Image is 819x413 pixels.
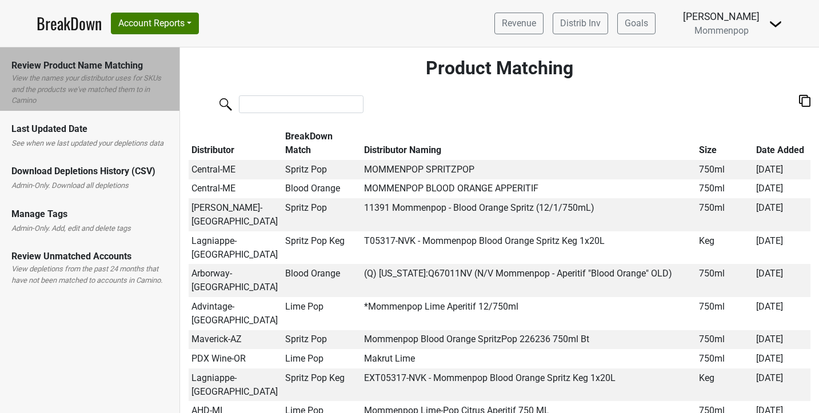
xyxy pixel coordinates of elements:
[696,160,753,179] td: 750ml
[361,368,696,402] td: EXT05317-NVK - Mommenpop Blood Orange Spritz Keg 1x20L
[11,180,129,191] label: Admin-Only. Download all depletions
[37,11,102,35] a: BreakDown
[753,368,810,402] td: [DATE]
[753,349,810,368] td: [DATE]
[753,198,810,231] td: [DATE]
[189,179,283,199] td: Central-ME
[696,127,753,160] th: Size: activate to sort column ascending
[753,264,810,297] td: [DATE]
[11,73,168,106] label: View the names your distributor uses for SKUs and the products we've matched them to in Camino
[283,330,361,350] td: Spritz Pop
[696,368,753,402] td: Keg
[283,231,361,264] td: Spritz Pop Keg
[189,231,283,264] td: Lagniappe-[GEOGRAPHIC_DATA]
[283,198,361,231] td: Spritz Pop
[361,231,696,264] td: T05317-NVK - Mommenpop Blood Orange Spritz Keg 1x20L
[189,264,283,297] td: Arborway-[GEOGRAPHIC_DATA]
[753,330,810,350] td: [DATE]
[189,368,283,402] td: Lagniappe-[GEOGRAPHIC_DATA]
[361,198,696,231] td: 11391 Mommenpop - Blood Orange Spritz (12/1/750mL)
[753,297,810,330] td: [DATE]
[189,160,283,179] td: Central-ME
[617,13,656,34] a: Goals
[696,198,753,231] td: 750ml
[696,349,753,368] td: 750ml
[494,13,544,34] a: Revenue
[189,349,283,368] td: PDX Wine-OR
[696,330,753,350] td: 750ml
[696,231,753,264] td: Keg
[769,17,782,31] img: Dropdown Menu
[361,264,696,297] td: (Q) [US_STATE]:Q67011NV (N/V Mommenpop - Aperitif "Blood Orange" OLD)
[361,127,696,160] th: Distributor Naming: activate to sort column ascending
[11,59,168,73] div: Review Product Name Matching
[696,179,753,199] td: 750ml
[361,297,696,330] td: *Mommenpop Lime Aperitif 12/750ml
[11,122,168,136] div: Last Updated Date
[683,9,760,24] div: [PERSON_NAME]
[283,264,361,297] td: Blood Orange
[361,330,696,350] td: Mommenpop Blood Orange SpritzPop 226236 750ml Bt
[694,25,749,36] span: Mommenpop
[11,263,168,286] label: View depletions from the past 24 months that have not been matched to accounts in Camino.
[696,297,753,330] td: 750ml
[696,264,753,297] td: 750ml
[11,250,168,263] div: Review Unmatched Accounts
[799,95,810,107] img: Copy to clipboard
[283,297,361,330] td: Lime Pop
[283,368,361,402] td: Spritz Pop Keg
[361,179,696,199] td: MOMMENPOP BLOOD ORANGE APPERITIF
[361,160,696,179] td: MOMMENPOP SPRITZPOP
[553,13,608,34] a: Distrib Inv
[189,297,283,330] td: Advintage-[GEOGRAPHIC_DATA]
[753,179,810,199] td: [DATE]
[11,223,131,234] label: Admin-Only. Add, edit and delete tags
[11,138,163,149] label: See when we last updated your depletions data
[283,160,361,179] td: Spritz Pop
[11,207,168,221] div: Manage Tags
[283,179,361,199] td: Blood Orange
[753,127,810,160] th: Date Added: activate to sort column ascending
[361,349,696,368] td: Makrut Lime
[753,231,810,264] td: [DATE]
[753,160,810,179] td: [DATE]
[283,127,361,160] th: BreakDown Match: activate to sort column ascending
[189,198,283,231] td: [PERSON_NAME]-[GEOGRAPHIC_DATA]
[189,57,810,79] h2: Product Matching
[189,127,283,160] th: Distributor: activate to sort column ascending
[189,330,283,350] td: Maverick-AZ
[111,13,199,34] button: Account Reports
[11,165,168,178] div: Download Depletions History (CSV)
[283,349,361,368] td: Lime Pop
